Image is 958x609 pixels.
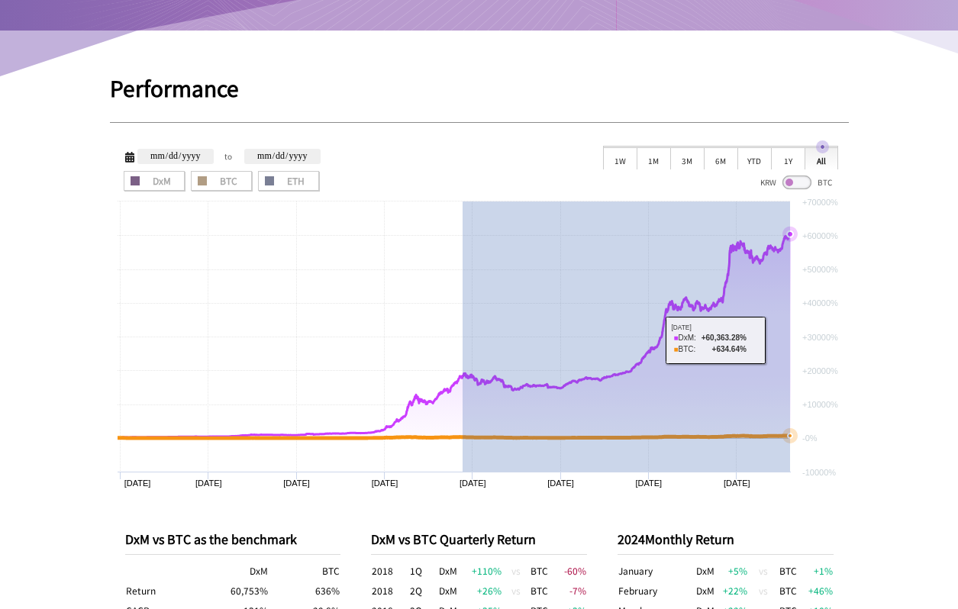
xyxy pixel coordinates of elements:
td: February [618,581,693,601]
td: 1Q [409,561,438,581]
div: All [805,147,838,169]
td: vs [502,561,530,581]
td: 60,753 % [197,581,269,601]
td: -7 % [549,581,587,601]
td: +5 % [717,561,748,581]
td: DxM [438,581,458,601]
text: +60000% [802,231,838,240]
p: DxM vs BTC as the benchmark [125,530,341,548]
td: vs [748,561,779,581]
text: [DATE] [723,478,750,488]
td: +46 % [802,581,834,601]
th: BTC [269,561,340,581]
span: to [224,149,234,164]
h1: Performance [110,76,849,99]
div: 1W [603,147,637,169]
td: DxM [693,581,718,601]
span: BTC [818,176,832,188]
text: -0% [802,433,818,443]
div: 3M [670,147,704,169]
text: [DATE] [283,478,310,488]
p: DxM vs BTC Quarterly Return [371,530,587,548]
td: +26 % [458,581,502,601]
td: vs [502,581,530,601]
text: +30000% [802,333,838,342]
th: DxM [197,561,269,581]
div: 6M [704,147,737,169]
td: vs [748,581,779,601]
text: -10000% [802,468,836,477]
text: [DATE] [124,478,150,488]
text: +70000% [802,198,838,207]
td: -60 % [549,561,587,581]
span: DxM [129,176,179,185]
text: +20000% [802,366,838,375]
span: KRW [760,176,776,188]
td: BTC [779,561,802,581]
text: [DATE] [195,478,222,488]
td: DxM [693,561,718,581]
span: ETH [263,176,314,185]
text: [DATE] [635,478,662,488]
td: +22 % [717,581,748,601]
text: [DATE] [459,478,485,488]
p: 2024 Monthly Return [618,530,834,548]
div: 1Y [771,147,805,169]
span: BTC [196,176,247,185]
td: 2Q [409,581,438,601]
td: +110 % [458,561,502,581]
td: 2018 [371,581,409,601]
td: 2018 [371,561,409,581]
div: 1M [637,147,670,169]
text: +10000% [802,400,838,409]
text: +50000% [802,265,838,274]
td: DxM [438,561,458,581]
td: 636 % [269,581,340,601]
td: January [618,561,693,581]
text: +40000% [802,298,838,308]
td: +1 % [802,561,834,581]
td: BTC [779,581,802,601]
text: [DATE] [371,478,398,488]
div: YTD [737,147,771,169]
text: [DATE] [547,478,574,488]
td: BTC [530,581,549,601]
th: Return [125,581,197,601]
td: BTC [530,561,549,581]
